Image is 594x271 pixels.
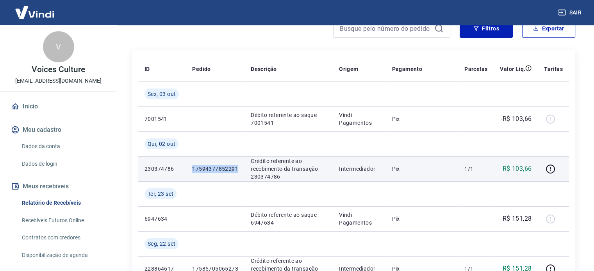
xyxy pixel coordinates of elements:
[148,90,176,98] span: Sex, 03 out
[464,215,487,223] p: -
[464,115,487,123] p: -
[144,65,150,73] p: ID
[19,138,107,154] a: Dados da conta
[19,230,107,246] a: Contratos com credores
[43,31,74,62] div: V
[251,65,277,73] p: Descrição
[251,157,326,181] p: Crédito referente ao recebimento da transação 230374786
[251,211,326,227] p: Débito referente ao saque 6947634
[148,240,175,248] span: Seg, 22 set
[19,213,107,228] a: Recebíveis Futuros Online
[251,111,326,127] p: Débito referente ao saque 7001541
[557,5,585,20] button: Sair
[501,114,532,124] p: -R$ 103,66
[339,165,379,173] p: Intermediador
[19,195,107,211] a: Relatório de Recebíveis
[464,65,487,73] p: Parcelas
[339,111,379,127] p: Vindi Pagamentos
[15,77,102,85] p: [EMAIL_ADDRESS][DOMAIN_NAME]
[144,115,180,123] p: 7001541
[32,66,85,74] p: Voices Culture
[392,215,452,223] p: Pix
[544,65,563,73] p: Tarifas
[148,190,173,198] span: Ter, 23 set
[192,165,238,173] p: 17594377852291
[340,23,431,34] input: Busque pelo número do pedido
[9,178,107,195] button: Meus recebíveis
[464,165,487,173] p: 1/1
[144,165,180,173] p: 230374786
[501,214,532,223] p: -R$ 151,28
[9,0,60,24] img: Vindi
[339,65,358,73] p: Origem
[392,165,452,173] p: Pix
[392,115,452,123] p: Pix
[522,19,575,38] button: Exportar
[19,156,107,172] a: Dados de login
[392,65,422,73] p: Pagamento
[339,211,379,227] p: Vindi Pagamentos
[460,19,513,38] button: Filtros
[9,98,107,115] a: Início
[503,164,532,174] p: R$ 103,66
[148,140,175,148] span: Qui, 02 out
[19,247,107,263] a: Disponibilização de agenda
[192,65,210,73] p: Pedido
[9,121,107,138] button: Meu cadastro
[144,215,180,223] p: 6947634
[500,65,525,73] p: Valor Líq.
